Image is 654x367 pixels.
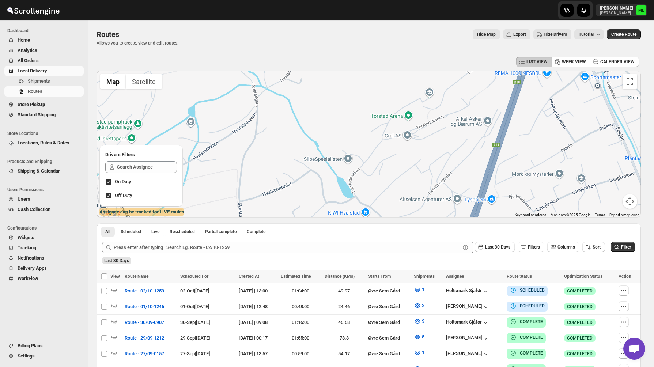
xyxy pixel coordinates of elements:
[18,68,47,73] span: Local Delivery
[446,274,464,279] span: Assignee
[409,284,429,296] button: 1
[507,274,532,279] span: Route Status
[533,29,571,39] button: Hide Drivers
[574,29,604,39] button: Tutorial
[409,347,429,359] button: 1
[170,229,195,235] span: Rescheduled
[281,350,320,357] div: 00:59:00
[98,208,122,217] img: Google
[125,319,164,326] span: Route - 30/09-0907
[409,300,429,311] button: 2
[125,334,164,342] span: Route - 29/09-1212
[4,86,84,97] button: Routes
[125,350,164,357] span: Route - 27/09-0157
[414,274,435,279] span: Shipments
[621,245,631,250] span: Filter
[422,303,424,308] span: 2
[98,208,122,217] a: Open this area in Google Maps (opens a new window)
[151,229,159,235] span: Live
[239,350,276,357] div: [DATE] | 13:57
[239,334,276,342] div: [DATE] | 00:17
[125,303,164,310] span: Route - 01/10-1246
[619,274,631,279] span: Action
[409,315,429,327] button: 3
[510,302,545,310] button: SCHEDULED
[325,303,364,310] div: 24.46
[600,5,633,11] p: [PERSON_NAME]
[6,1,61,19] img: ScrollEngine
[114,242,460,253] input: Press enter after typing | Search Eg. Route - 02/10-1259
[126,74,162,89] button: Show satellite imagery
[4,45,84,56] button: Analytics
[281,303,320,310] div: 00:48:00
[422,350,424,355] span: 1
[18,196,30,202] span: Users
[105,229,110,235] span: All
[28,88,42,94] span: Routes
[520,288,545,293] b: SCHEDULED
[120,332,169,344] button: Route - 29/09-1212
[446,319,489,326] div: Holtsmark Sjåfør
[368,319,410,326] div: Øvre Sem Gård
[180,335,210,341] span: 29-Sep | [DATE]
[510,287,545,294] button: SCHEDULED
[446,335,489,342] button: [PERSON_NAME]
[510,349,543,357] button: COMPLETE
[564,274,602,279] span: Optimization Status
[544,31,567,37] span: Hide Drivers
[281,319,320,326] div: 01:16:00
[117,161,177,173] input: Search Assignee
[510,334,543,341] button: COMPLETE
[325,350,364,357] div: 54.17
[562,59,586,65] span: WEEK VIEW
[593,245,601,250] span: Sort
[4,194,84,204] button: Users
[18,245,36,250] span: Tracking
[623,194,637,209] button: Map camera controls
[596,4,647,16] button: User menu
[473,29,500,39] button: Map action label
[513,31,526,37] span: Export
[180,351,210,356] span: 27-Sep | [DATE]
[475,242,515,252] button: Last 30 Days
[110,274,120,279] span: View
[180,304,209,309] span: 01-Oct | [DATE]
[4,204,84,215] button: Cash Collection
[4,263,84,273] button: Delivery Apps
[97,40,178,46] p: Allows you to create, view and edit routes.
[281,287,320,295] div: 01:04:00
[607,29,641,39] button: Create Route
[368,274,391,279] span: Starts From
[422,287,424,292] span: 1
[520,319,543,324] b: COMPLETE
[281,334,320,342] div: 01:55:00
[28,78,50,84] span: Shipments
[120,317,169,328] button: Route - 30/09-0907
[18,343,43,348] span: Billing Plans
[239,303,276,310] div: [DATE] | 12:48
[623,338,645,360] div: Open chat
[120,285,169,297] button: Route - 02/10-1259
[325,319,364,326] div: 46.68
[600,11,633,15] p: [PERSON_NAME]
[104,258,129,263] span: Last 30 Days
[446,303,489,311] button: [PERSON_NAME]
[547,242,579,252] button: Columns
[105,151,177,158] h2: Drivers Filters
[18,168,60,174] span: Shipping & Calendar
[638,8,644,13] text: ML
[551,213,590,217] span: Map data ©2025 Google
[4,341,84,351] button: Billing Plans
[446,351,489,358] button: [PERSON_NAME]
[18,207,50,212] span: Cash Collection
[477,31,496,37] span: Hide Map
[18,353,35,359] span: Settings
[520,303,545,309] b: SCHEDULED
[18,48,37,53] span: Analytics
[99,208,184,216] label: Assignee can be tracked for LIVE routes
[18,265,47,271] span: Delivery Apps
[100,74,126,89] button: Show street map
[368,303,410,310] div: Øvre Sem Gård
[120,301,169,313] button: Route - 01/10-1246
